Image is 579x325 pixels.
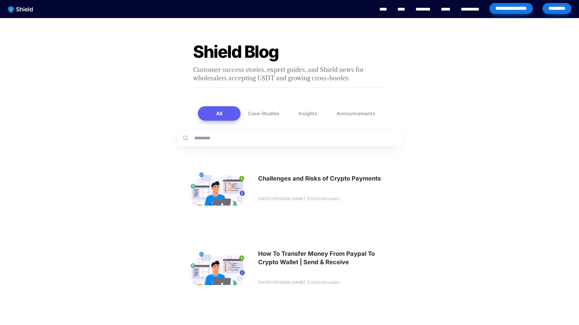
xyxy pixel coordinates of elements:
button: Case-Studies [242,106,285,121]
span: Customer success stories, expert guides, and Shield news for wholesalers accepting USDT and growi... [193,66,365,82]
button: Announcements [331,106,381,121]
button: All [198,106,241,121]
span: Shield Blog [193,42,279,62]
button: Insights [286,106,329,121]
img: website logo [5,3,36,16]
